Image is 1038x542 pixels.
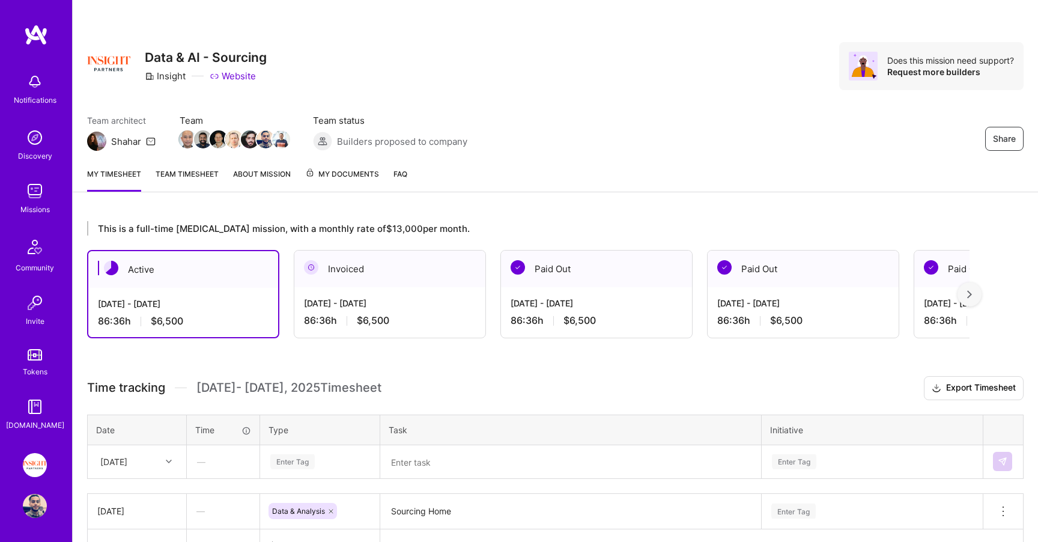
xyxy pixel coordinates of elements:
div: Discovery [18,150,52,162]
a: Team Member Avatar [258,129,273,150]
div: [DATE] - [DATE] [511,297,682,309]
img: right [967,290,972,299]
div: Initiative [770,424,974,436]
button: Export Timesheet [924,376,1024,400]
img: Team Member Avatar [178,130,196,148]
div: Paid Out [501,251,692,287]
a: Team timesheet [156,168,219,192]
img: Team Member Avatar [256,130,275,148]
span: Data & Analysis [272,507,325,516]
img: Submit [998,457,1007,466]
span: Share [993,133,1016,145]
a: Team Member Avatar [195,129,211,150]
a: Website [210,70,256,82]
span: $6,500 [770,314,803,327]
i: icon Chevron [166,458,172,464]
i: icon Mail [146,136,156,146]
div: Enter Tag [771,502,816,520]
div: This is a full-time [MEDICAL_DATA] mission, with a monthly rate of $13,000 per month. [87,221,970,236]
h3: Data & AI - Sourcing [145,50,267,65]
span: Builders proposed to company [337,135,467,148]
i: icon CompanyGray [145,72,154,81]
div: [DOMAIN_NAME] [6,419,64,431]
img: Paid Out [717,260,732,275]
div: Enter Tag [270,452,315,471]
img: Invite [23,291,47,315]
div: Shahar [111,135,141,148]
span: $6,500 [563,314,596,327]
a: Team Member Avatar [211,129,226,150]
a: User Avatar [20,494,50,518]
div: Tokens [23,365,47,378]
img: discovery [23,126,47,150]
span: My Documents [305,168,379,181]
textarea: overall type: UNKNOWN_TYPE server type: NO_SERVER_DATA heuristic type: UNKNOWN_TYPE label: Enter ... [381,446,760,478]
div: Invite [26,315,44,327]
a: My timesheet [87,168,141,192]
img: tokens [28,349,42,361]
th: Task [380,415,762,445]
div: [DATE] - [DATE] [304,297,476,309]
img: Team Member Avatar [272,130,290,148]
span: $6,500 [151,315,183,327]
img: logo [24,24,48,46]
span: Team [180,114,289,127]
i: icon Download [932,382,941,395]
img: Active [104,261,118,275]
img: Team Member Avatar [225,130,243,148]
a: FAQ [393,168,407,192]
div: [DATE] [100,455,127,468]
img: Builders proposed to company [313,132,332,151]
a: Insight Partners: Data & AI - Sourcing [20,453,50,477]
img: Paid Out [924,260,938,275]
img: Insight Partners: Data & AI - Sourcing [23,453,47,477]
div: [DATE] [97,505,177,517]
a: Team Member Avatar [242,129,258,150]
input: overall type: UNKNOWN_TYPE server type: NO_SERVER_DATA heuristic type: UNKNOWN_TYPE label: Data &... [337,505,338,517]
img: Team Member Avatar [241,130,259,148]
img: Avatar [849,52,878,81]
img: Team Member Avatar [210,130,228,148]
img: teamwork [23,179,47,203]
th: Type [260,415,380,445]
img: Community [20,233,49,261]
div: 86:36 h [511,314,682,327]
input: overall type: UNKNOWN_TYPE server type: NO_SERVER_DATA heuristic type: UNKNOWN_TYPE label: Enter ... [771,455,772,468]
img: guide book [23,395,47,419]
div: 86:36 h [304,314,476,327]
div: 86:36 h [717,314,889,327]
span: [DATE] - [DATE] , 2025 Timesheet [196,380,381,395]
textarea: overall type: UNKNOWN_TYPE server type: NO_SERVER_DATA heuristic type: UNKNOWN_TYPE label: Enter ... [381,495,760,528]
img: Company Logo [87,42,130,85]
div: Community [16,261,54,274]
a: Team Member Avatar [180,129,195,150]
div: Request more builders [887,66,1014,78]
div: [DATE] - [DATE] [717,297,889,309]
span: Team architect [87,114,156,127]
img: Team Member Avatar [194,130,212,148]
div: Invoiced [294,251,485,287]
div: Insight [145,70,186,82]
div: — [187,495,259,527]
div: Enter Tag [772,452,816,471]
img: Paid Out [511,260,525,275]
img: bell [23,70,47,94]
div: Active [88,251,278,288]
img: Invoiced [304,260,318,275]
img: User Avatar [23,494,47,518]
div: Time [195,424,251,436]
span: Team status [313,114,467,127]
input: overall type: UNKNOWN_TYPE server type: NO_SERVER_DATA heuristic type: UNKNOWN_TYPE label: Enter ... [269,455,270,468]
span: $6,500 [357,314,389,327]
img: Team Architect [87,132,106,151]
input: overall type: UNKNOWN_TYPE server type: NO_SERVER_DATA heuristic type: UNKNOWN_TYPE label: Enter ... [770,505,771,517]
th: Date [88,415,187,445]
span: Time tracking [87,380,165,395]
a: About Mission [233,168,291,192]
div: [DATE] - [DATE] [98,297,269,310]
div: — [187,446,259,478]
div: Notifications [14,94,56,106]
div: Paid Out [708,251,899,287]
a: Team Member Avatar [226,129,242,150]
button: Share [985,127,1024,151]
